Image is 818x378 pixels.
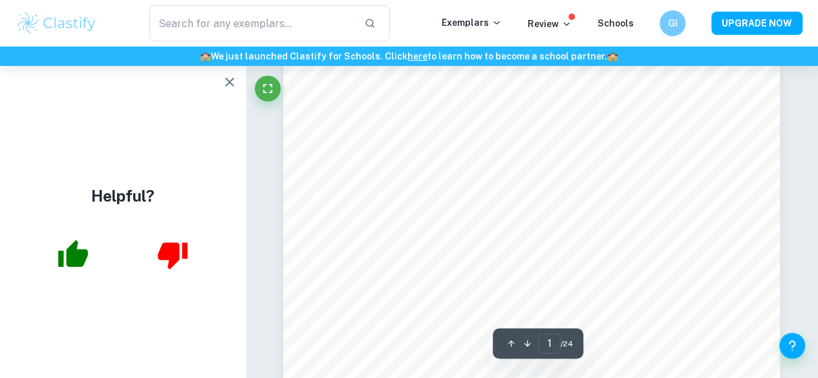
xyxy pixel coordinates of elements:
p: Review [528,17,572,31]
span: 🏫 [200,51,211,61]
h4: Helpful? [91,184,155,207]
h6: GI [665,16,680,30]
span: / 24 [561,338,573,350]
button: Fullscreen [255,76,281,101]
button: Help and Feedback [779,333,805,359]
img: Clastify logo [16,10,98,36]
h6: We just launched Clastify for Schools. Click to learn how to become a school partner. [3,49,815,63]
button: GI [660,10,685,36]
input: Search for any exemplars... [149,5,354,41]
a: here [407,51,427,61]
button: UPGRADE NOW [711,12,802,35]
span: 🏫 [607,51,618,61]
p: Exemplars [442,16,502,30]
a: Schools [597,18,634,28]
